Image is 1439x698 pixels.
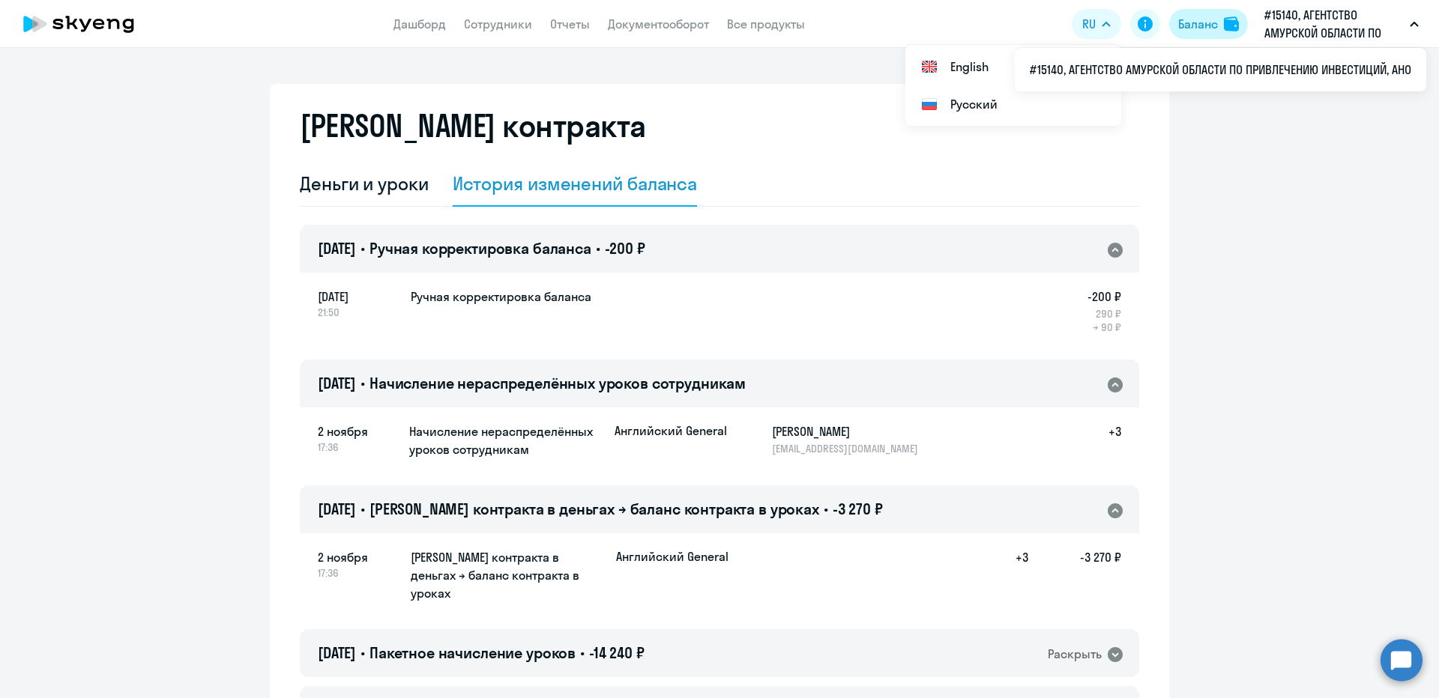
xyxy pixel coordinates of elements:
h5: +3 [1073,422,1121,455]
p: Английский General [615,422,727,439]
span: • [824,500,828,518]
img: balance [1224,16,1239,31]
span: [DATE] [318,374,356,392]
p: → 90 ₽ [1087,321,1121,334]
p: [EMAIL_ADDRESS][DOMAIN_NAME] [772,442,926,455]
ul: RU [905,45,1121,126]
span: -3 270 ₽ [833,500,883,518]
div: Баланс [1178,15,1218,33]
h5: +3 [980,548,1028,604]
span: [DATE] [318,239,356,258]
button: Балансbalance [1169,9,1248,39]
span: -200 ₽ [605,239,645,258]
button: #15140, АГЕНТСТВО АМУРСКОЙ ОБЛАСТИ ПО ПРИВЛЕЧЕНИЮ ИНВЕСТИЦИЙ, АНО [1257,6,1426,42]
span: 17:36 [318,566,399,580]
h5: [PERSON_NAME] контракта в деньгах → баланс контракта в уроках [411,548,604,602]
p: Английский General [616,548,728,565]
span: • [580,643,585,662]
a: Дашборд [393,16,446,31]
h5: Начисление нераспределённых уроков сотрудникам [409,422,603,458]
a: Документооборот [608,16,709,31]
div: История изменений баланса [453,172,698,195]
span: • [360,643,365,662]
a: Отчеты [550,16,590,31]
p: 290 ₽ [1087,307,1121,321]
span: [DATE] [318,643,356,662]
h2: [PERSON_NAME] контракта [300,108,646,144]
h5: -200 ₽ [1087,288,1121,306]
a: Сотрудники [464,16,532,31]
span: [DATE] [318,288,399,306]
span: [PERSON_NAME] контракта в деньгах → баланс контракта в уроках [369,500,819,518]
div: Деньги и уроки [300,172,429,195]
h5: [PERSON_NAME] [772,422,926,440]
h5: Ручная корректировка баланса [411,288,591,306]
img: Русский [920,95,938,113]
span: [DATE] [318,500,356,518]
span: 21:50 [318,306,399,319]
button: RU [1072,9,1121,39]
span: 2 ноября [318,548,399,566]
div: Раскрыть [1048,645,1102,664]
span: • [360,500,365,518]
a: Все продукты [727,16,805,31]
span: Ручная корректировка баланса [369,239,591,258]
span: Начисление нераспределённых уроков сотрудникам [369,374,746,392]
span: • [360,239,365,258]
p: #15140, АГЕНТСТВО АМУРСКОЙ ОБЛАСТИ ПО ПРИВЛЕЧЕНИЮ ИНВЕСТИЦИЙ, АНО [1264,6,1404,42]
img: English [920,58,938,76]
span: Пакетное начисление уроков [369,643,576,662]
span: RU [1082,15,1096,33]
span: 17:36 [318,440,397,454]
h5: -3 270 ₽ [1028,548,1121,604]
span: • [360,374,365,392]
span: • [596,239,600,258]
ul: RU [1015,48,1426,91]
span: 2 ноября [318,422,397,440]
span: -14 240 ₽ [589,643,645,662]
